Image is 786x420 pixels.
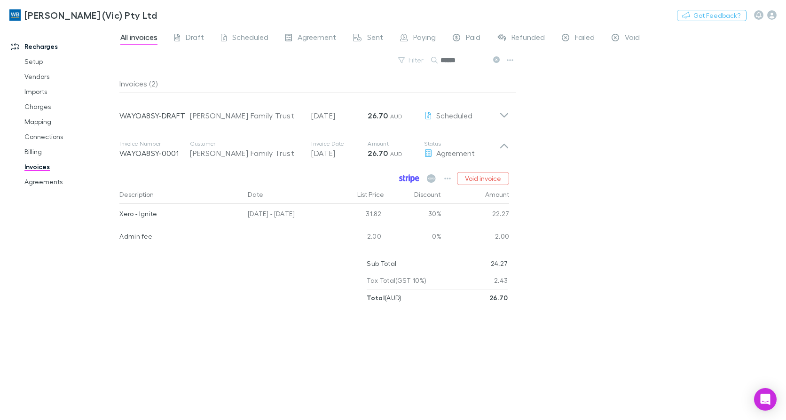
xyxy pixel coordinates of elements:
[4,4,163,26] a: [PERSON_NAME] (Vic) Pty Ltd
[15,159,125,174] a: Invoices
[15,54,125,69] a: Setup
[119,148,190,159] p: WAYOA8SY-0001
[190,140,302,148] p: Customer
[244,204,329,226] div: [DATE] - [DATE]
[390,150,403,157] span: AUD
[385,226,441,249] div: 0%
[15,69,125,84] a: Vendors
[9,9,21,21] img: William Buck (Vic) Pty Ltd's Logo
[385,204,441,226] div: 30%
[677,10,747,21] button: Got Feedback?
[232,32,268,45] span: Scheduled
[491,255,508,272] p: 24.27
[119,226,240,246] div: Admin fee
[511,32,545,45] span: Refunded
[457,172,509,185] button: Void invoice
[424,140,499,148] p: Status
[112,131,517,168] div: Invoice NumberWAYOA8SY-0001Customer[PERSON_NAME] Family TrustInvoice Date[DATE]Amount26.70 AUDSta...
[367,272,426,289] p: Tax Total (GST 10%)
[466,32,480,45] span: Paid
[494,272,508,289] p: 2.43
[329,226,385,249] div: 2.00
[311,148,368,159] p: [DATE]
[390,113,403,120] span: AUD
[489,294,508,302] strong: 26.70
[120,32,157,45] span: All invoices
[754,388,777,411] div: Open Intercom Messenger
[112,93,517,131] div: WAYOA8SY-DRAFT[PERSON_NAME] Family Trust[DATE]26.70 AUDScheduled
[15,174,125,189] a: Agreements
[190,110,302,121] div: [PERSON_NAME] Family Trust
[625,32,640,45] span: Void
[367,294,385,302] strong: Total
[311,110,368,121] p: [DATE]
[298,32,336,45] span: Agreement
[413,32,436,45] span: Paying
[15,84,125,99] a: Imports
[441,204,510,226] div: 22.27
[441,226,510,249] div: 2.00
[368,111,388,120] strong: 26.70
[368,140,424,148] p: Amount
[15,144,125,159] a: Billing
[367,255,396,272] p: Sub Total
[119,140,190,148] p: Invoice Number
[311,140,368,148] p: Invoice Date
[186,32,204,45] span: Draft
[575,32,595,45] span: Failed
[190,148,302,159] div: [PERSON_NAME] Family Trust
[119,110,190,121] p: WAYOA8SY-DRAFT
[15,129,125,144] a: Connections
[24,9,157,21] h3: [PERSON_NAME] (Vic) Pty Ltd
[329,204,385,226] div: 31.82
[15,114,125,129] a: Mapping
[436,111,472,120] span: Scheduled
[367,289,401,306] p: ( AUD )
[367,32,383,45] span: Sent
[15,99,125,114] a: Charges
[2,39,125,54] a: Recharges
[368,148,388,158] strong: 26.70
[436,148,475,157] span: Agreement
[393,54,429,66] button: Filter
[119,204,240,224] div: Xero - Ignite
